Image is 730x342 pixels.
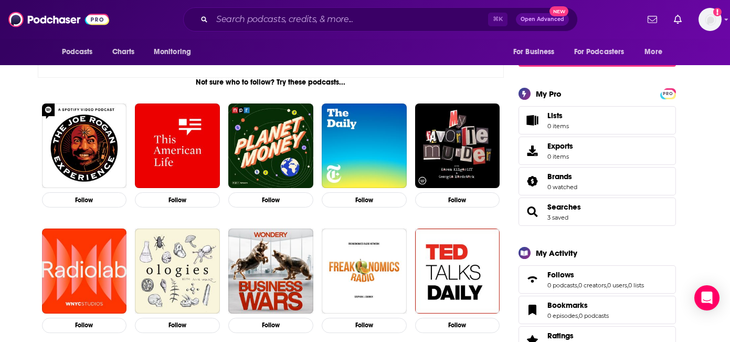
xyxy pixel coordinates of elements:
[62,45,93,59] span: Podcasts
[522,303,543,317] a: Bookmarks
[547,300,609,310] a: Bookmarks
[662,90,674,98] span: PRO
[547,312,578,319] a: 0 episodes
[547,270,574,279] span: Follows
[38,78,504,87] div: Not sure who to follow? Try these podcasts...
[228,229,313,314] img: Business Wars
[637,42,675,62] button: open menu
[42,318,127,333] button: Follow
[522,174,543,189] a: Brands
[146,42,205,62] button: open menu
[42,103,127,189] img: The Joe Rogan Experience
[536,248,577,258] div: My Activity
[519,167,676,195] span: Brands
[513,45,555,59] span: For Business
[522,204,543,219] a: Searches
[112,45,135,59] span: Charts
[228,103,313,189] img: Planet Money
[521,17,564,22] span: Open Advanced
[488,13,507,26] span: ⌘ K
[135,103,220,189] img: This American Life
[519,265,676,294] span: Follows
[522,272,543,287] a: Follows
[699,8,722,31] img: User Profile
[135,318,220,333] button: Follow
[135,229,220,314] img: Ologies with Alie Ward
[519,296,676,324] span: Bookmarks
[536,89,562,99] div: My Pro
[713,8,722,16] svg: Add a profile image
[578,282,606,289] a: 0 creators
[322,318,407,333] button: Follow
[547,122,569,130] span: 0 items
[547,141,573,151] span: Exports
[577,282,578,289] span: ,
[547,111,563,120] span: Lists
[105,42,141,62] a: Charts
[549,6,568,16] span: New
[699,8,722,31] span: Logged in as PresleyM
[699,8,722,31] button: Show profile menu
[415,103,500,189] img: My Favorite Murder with Karen Kilgariff and Georgia Hardstark
[55,42,107,62] button: open menu
[547,300,588,310] span: Bookmarks
[322,103,407,189] img: The Daily
[547,331,609,340] a: Ratings
[322,192,407,208] button: Follow
[643,11,661,28] a: Show notifications dropdown
[519,198,676,226] span: Searches
[228,192,313,208] button: Follow
[322,229,407,314] img: Freakonomics Radio
[212,11,488,28] input: Search podcasts, credits, & more...
[522,143,543,158] span: Exports
[662,89,674,97] a: PRO
[547,270,644,279] a: Follows
[547,172,577,181] a: Brands
[694,285,720,310] div: Open Intercom Messenger
[574,45,625,59] span: For Podcasters
[516,13,569,26] button: Open AdvancedNew
[547,172,572,181] span: Brands
[42,192,127,208] button: Follow
[506,42,568,62] button: open menu
[522,113,543,128] span: Lists
[628,282,644,289] a: 0 lists
[228,318,313,333] button: Follow
[547,111,569,120] span: Lists
[415,229,500,314] img: TED Talks Daily
[627,282,628,289] span: ,
[8,9,109,29] img: Podchaser - Follow, Share and Rate Podcasts
[135,192,220,208] button: Follow
[415,318,500,333] button: Follow
[519,137,676,165] a: Exports
[547,331,574,340] span: Ratings
[579,312,609,319] a: 0 podcasts
[670,11,686,28] a: Show notifications dropdown
[415,192,500,208] button: Follow
[547,214,568,221] a: 3 saved
[42,229,127,314] img: Radiolab
[578,312,579,319] span: ,
[519,106,676,134] a: Lists
[644,45,662,59] span: More
[606,282,607,289] span: ,
[183,7,578,32] div: Search podcasts, credits, & more...
[547,282,577,289] a: 0 podcasts
[547,202,581,212] a: Searches
[547,153,573,160] span: 0 items
[567,42,640,62] button: open menu
[547,183,577,191] a: 0 watched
